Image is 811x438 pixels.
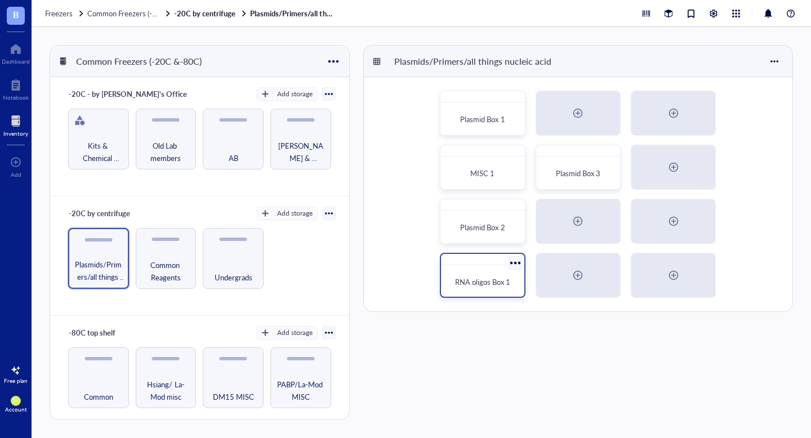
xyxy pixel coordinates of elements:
span: DM15 MISC [213,391,254,403]
a: Notebook [3,76,29,101]
div: Plasmids/Primers/all things nucleic acid [389,52,556,71]
span: Hsiang/ La-Mod misc [141,378,191,403]
span: B [13,7,19,21]
span: Undergrads [215,271,252,284]
a: Dashboard [2,40,30,65]
div: Add [11,171,21,178]
div: Dashboard [2,58,30,65]
span: Plasmid Box 1 [460,114,505,124]
a: -20C by centrifugePlasmids/Primers/all things nucleic acid [174,8,335,19]
span: Common Reagents [141,259,191,284]
span: SA [13,398,19,404]
span: Plasmids/Primers/all things nucleic acid [74,258,123,283]
button: Add storage [256,326,318,339]
div: Inventory [3,130,28,137]
button: Add storage [256,207,318,220]
span: Plasmid Box 2 [460,222,505,233]
a: Inventory [3,112,28,137]
a: Common Freezers (-20C &-80C) [87,8,172,19]
span: Common [84,391,113,403]
span: RNA oligos Box 1 [455,276,510,287]
div: Common Freezers (-20C &-80C) [71,52,207,71]
span: Kits & Chemical Reagents [73,140,124,164]
div: Notebook [3,94,29,101]
span: Old Lab members [141,140,191,164]
div: -20C by centrifuge [64,205,135,221]
span: PABP/La-Mod MISC [275,378,326,403]
div: Add storage [277,208,313,218]
span: Freezers [45,8,73,19]
span: MISC 1 [470,168,494,178]
div: Account [5,406,27,413]
div: Free plan [4,377,28,384]
div: -20C - by [PERSON_NAME]'s Office [64,86,192,102]
div: Add storage [277,328,313,338]
span: AB [229,152,238,164]
span: Common Freezers (-20C &-80C) [87,8,191,19]
button: Add storage [256,87,318,101]
span: [PERSON_NAME] & [PERSON_NAME] [275,140,326,164]
div: Add storage [277,89,313,99]
div: -80C top shelf [64,325,131,341]
a: Freezers [45,8,85,19]
span: Plasmid Box 3 [556,168,600,178]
